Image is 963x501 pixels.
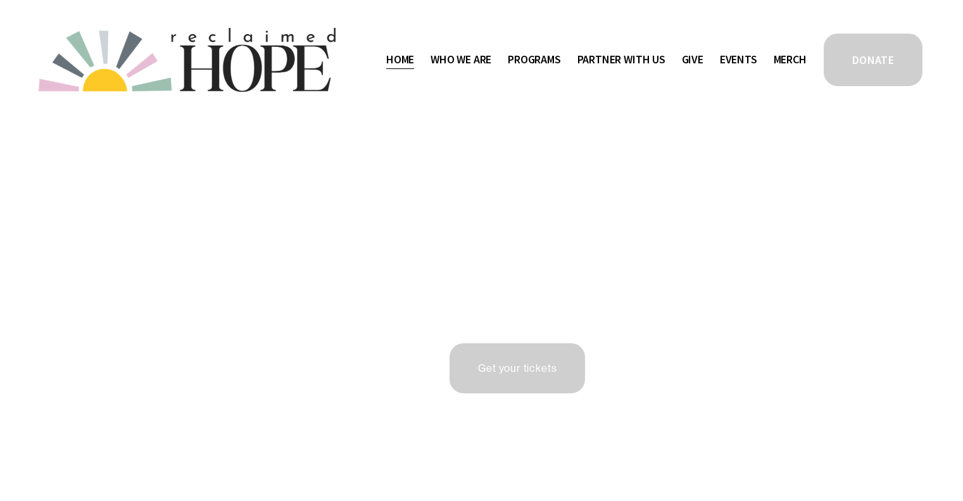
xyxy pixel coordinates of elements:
[39,28,336,92] img: Reclaimed Hope Initiative
[448,341,587,395] a: Get your tickets
[822,32,924,88] a: DONATE
[431,49,491,70] a: folder dropdown
[577,49,665,70] a: folder dropdown
[431,51,491,69] span: Who We Are
[386,49,414,70] a: Home
[682,49,703,70] a: Give
[508,51,561,69] span: Programs
[508,49,561,70] a: folder dropdown
[720,49,757,70] a: Events
[774,49,807,70] a: Merch
[577,51,665,69] span: Partner With Us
